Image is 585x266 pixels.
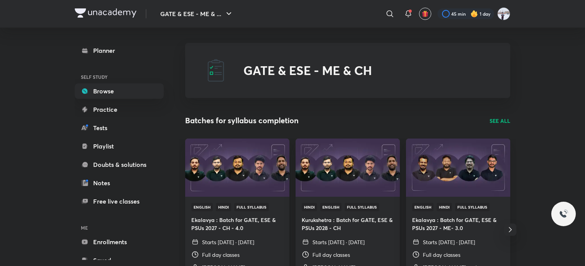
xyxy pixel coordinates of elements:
p: Full day classes [202,251,240,259]
h2: GATE & ESE - ME & CH [243,63,372,78]
p: Starts [DATE] · [DATE] [202,238,254,246]
h4: Ekalavya : Batch for GATE, ESE & PSUs 2027 - CH - 4.0 [191,216,283,232]
button: avatar [419,8,431,20]
span: Full Syllabus [345,203,379,211]
a: Playlist [75,139,164,154]
span: English [191,203,213,211]
img: avatar [422,10,429,17]
img: Thumbnail [405,138,511,197]
span: Hindi [302,203,317,211]
p: Starts [DATE] · [DATE] [423,238,475,246]
span: Hindi [216,203,231,211]
img: Nikhil [497,7,510,20]
img: GATE & ESE - ME & CH [204,58,228,83]
img: Company Logo [75,8,136,18]
img: streak [470,10,478,18]
p: Full day classes [312,251,350,259]
img: Thumbnail [184,138,290,197]
p: Full day classes [423,251,460,259]
img: ttu [559,209,568,219]
a: Enrollments [75,234,164,250]
a: Notes [75,175,164,191]
span: English [412,203,434,211]
a: SEE ALL [490,117,510,125]
span: English [320,203,342,211]
h6: ME [75,221,164,234]
span: Full Syllabus [455,203,490,211]
a: Tests [75,120,164,135]
a: Browse [75,83,164,99]
h4: Ekalavya : Batch for GATE, ESE & PSUs 2027 - ME- 3.0 [412,216,504,232]
p: Starts [DATE] · [DATE] [312,238,365,246]
button: GATE & ESE - ME & ... [156,6,238,21]
a: Practice [75,102,164,117]
span: Full Syllabus [234,203,269,211]
a: Planner [75,43,164,58]
img: Thumbnail [294,138,401,197]
span: Hindi [437,203,452,211]
h2: Batches for syllabus completion [185,115,299,126]
h4: Kurukshetra : Batch for GATE, ESE & PSUs 2028 - CH [302,216,394,232]
a: Company Logo [75,8,136,20]
a: Doubts & solutions [75,157,164,172]
h6: SELF STUDY [75,70,164,83]
a: Free live classes [75,194,164,209]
